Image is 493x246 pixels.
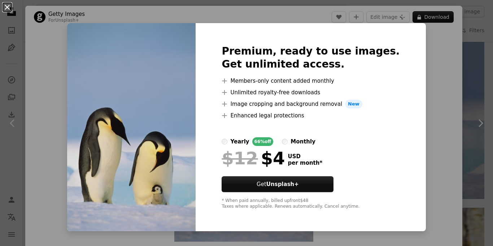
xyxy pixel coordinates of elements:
div: * When paid annually, billed upfront $48 Taxes where applicable. Renews automatically. Cancel any... [222,198,400,210]
strong: Unsplash+ [266,181,299,187]
li: Enhanced legal protections [222,111,400,120]
span: USD [288,153,322,160]
img: premium_photo-1664303314018-d59cbbb5b13d [67,23,196,231]
li: Members-only content added monthly [222,77,400,85]
h2: Premium, ready to use images. Get unlimited access. [222,45,400,71]
button: GetUnsplash+ [222,176,333,192]
span: per month * [288,160,322,166]
input: monthly [282,139,288,144]
li: Unlimited royalty-free downloads [222,88,400,97]
div: 66% off [252,137,274,146]
div: $4 [222,149,285,168]
div: monthly [291,137,315,146]
span: $12 [222,149,258,168]
span: New [345,100,362,108]
li: Image cropping and background removal [222,100,400,108]
div: yearly [230,137,249,146]
input: yearly66%off [222,139,227,144]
